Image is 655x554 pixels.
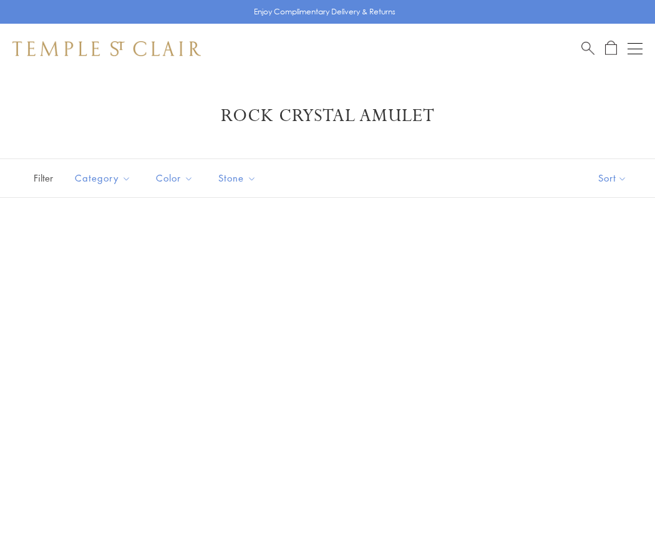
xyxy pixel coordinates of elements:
[69,170,140,186] span: Category
[254,6,395,18] p: Enjoy Complimentary Delivery & Returns
[628,41,643,56] button: Open navigation
[150,170,203,186] span: Color
[12,41,201,56] img: Temple St. Clair
[209,164,266,192] button: Stone
[581,41,594,56] a: Search
[31,105,624,127] h1: Rock Crystal Amulet
[212,170,266,186] span: Stone
[147,164,203,192] button: Color
[570,159,655,197] button: Show sort by
[605,41,617,56] a: Open Shopping Bag
[65,164,140,192] button: Category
